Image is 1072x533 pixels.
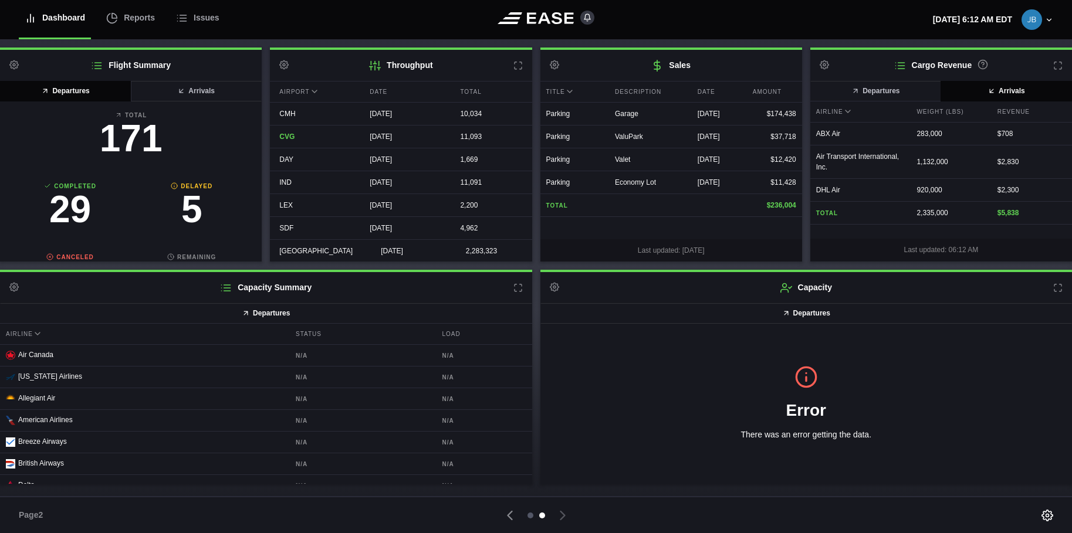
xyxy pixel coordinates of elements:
[442,438,526,447] b: N/A
[360,171,441,193] div: [DATE]
[131,191,252,228] h3: 5
[9,253,131,305] a: Canceled1
[540,239,802,262] div: Last updated: [DATE]
[296,351,428,360] b: N/A
[451,148,532,171] div: 1,669
[753,108,796,119] div: $174,438
[615,108,686,119] div: Garage
[546,131,603,142] div: Parking
[131,182,252,191] b: Delayed
[9,253,131,262] b: Canceled
[131,182,252,234] a: Delayed5
[810,179,911,201] div: DHL Air
[19,509,48,521] span: Page 2
[559,429,1054,441] p: There was an error getting the data.
[816,209,905,218] b: Total
[296,481,428,490] b: N/A
[615,154,686,165] div: Valet
[131,253,252,262] b: Remaining
[451,82,532,102] div: Total
[279,133,295,141] span: CVG
[753,131,796,142] div: $37,718
[810,145,911,178] div: Air Transport International, Inc.
[442,395,526,403] b: N/A
[911,151,991,173] div: 1,132,000
[270,50,532,81] h2: Throughput
[18,416,73,424] span: American Airlines
[437,324,532,344] div: Load
[911,202,991,224] div: 2,335,000
[270,103,351,125] div: CMH
[360,125,441,148] div: [DATE]
[692,82,747,102] div: Date
[698,154,741,165] div: [DATE]
[18,372,82,381] span: [US_STATE] Airlines
[442,460,526,469] b: N/A
[9,120,252,157] h3: 171
[546,201,603,210] b: Total
[18,481,35,489] span: Delta
[546,108,603,119] div: Parking
[810,81,942,101] button: Departures
[997,157,1066,167] div: $ 2,830
[451,194,532,216] div: 2,200
[753,200,796,211] div: $236,004
[442,416,526,425] b: N/A
[270,217,351,239] div: SDF
[933,13,1012,26] p: [DATE] 6:12 AM EDT
[9,111,252,120] b: Total
[18,459,64,467] span: British Airways
[9,182,131,234] a: Completed29
[997,208,1066,218] div: $ 5,838
[18,351,53,359] span: Air Canada
[360,148,441,171] div: [DATE]
[810,239,1072,261] div: Last updated: 06:12 AM
[9,182,131,191] b: Completed
[941,81,1072,101] button: Arrivals
[360,217,441,239] div: [DATE]
[559,398,1054,423] h1: Error
[615,131,686,142] div: ValuPark
[810,123,911,145] div: ABX Air
[747,82,802,102] div: Amount
[442,351,526,360] b: N/A
[546,177,603,188] div: Parking
[360,194,441,216] div: [DATE]
[296,395,428,403] b: N/A
[997,185,1066,195] div: $ 2,300
[296,460,428,469] b: N/A
[451,217,532,239] div: 4,962
[698,108,741,119] div: [DATE]
[296,416,428,425] b: N/A
[270,148,351,171] div: DAY
[911,101,991,122] div: Weight (lbs)
[546,154,603,165] div: Parking
[540,50,802,81] h2: Sales
[360,103,441,125] div: [DATE]
[456,240,532,262] div: 2,283,323
[698,177,741,188] div: [DATE]
[270,240,362,262] div: [GEOGRAPHIC_DATA]
[360,82,441,102] div: Date
[451,103,532,125] div: 10,034
[9,191,131,228] h3: 29
[911,179,991,201] div: 920,000
[615,177,686,188] div: Economy Lot
[753,177,796,188] div: $11,428
[270,82,351,102] div: Airport
[296,373,428,382] b: N/A
[18,437,67,446] span: Breeze Airways
[451,125,532,148] div: 11,093
[451,171,532,193] div: 11,091
[911,123,991,145] div: 283,000
[130,81,262,101] button: Arrivals
[810,101,911,122] div: Airline
[18,394,55,402] span: Allegiant Air
[609,82,692,102] div: Description
[296,438,428,447] b: N/A
[810,50,1072,81] h2: Cargo Revenue
[753,154,796,165] div: $12,420
[270,171,351,193] div: IND
[997,128,1066,139] div: $ 708
[992,101,1072,122] div: Revenue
